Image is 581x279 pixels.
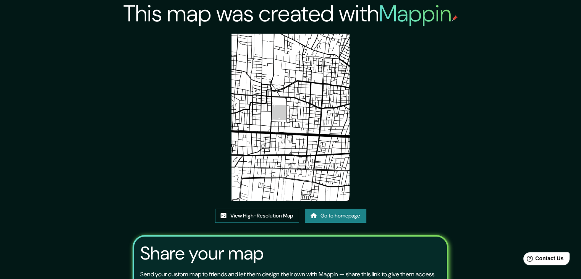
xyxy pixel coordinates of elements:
h3: Share your map [140,243,264,264]
a: Go to homepage [305,209,366,223]
a: View High-Resolution Map [215,209,299,223]
iframe: Help widget launcher [513,249,573,271]
p: Send your custom map to friends and let them design their own with Mappin — share this link to gi... [140,270,435,279]
img: created-map [231,34,350,201]
img: mappin-pin [452,15,458,21]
